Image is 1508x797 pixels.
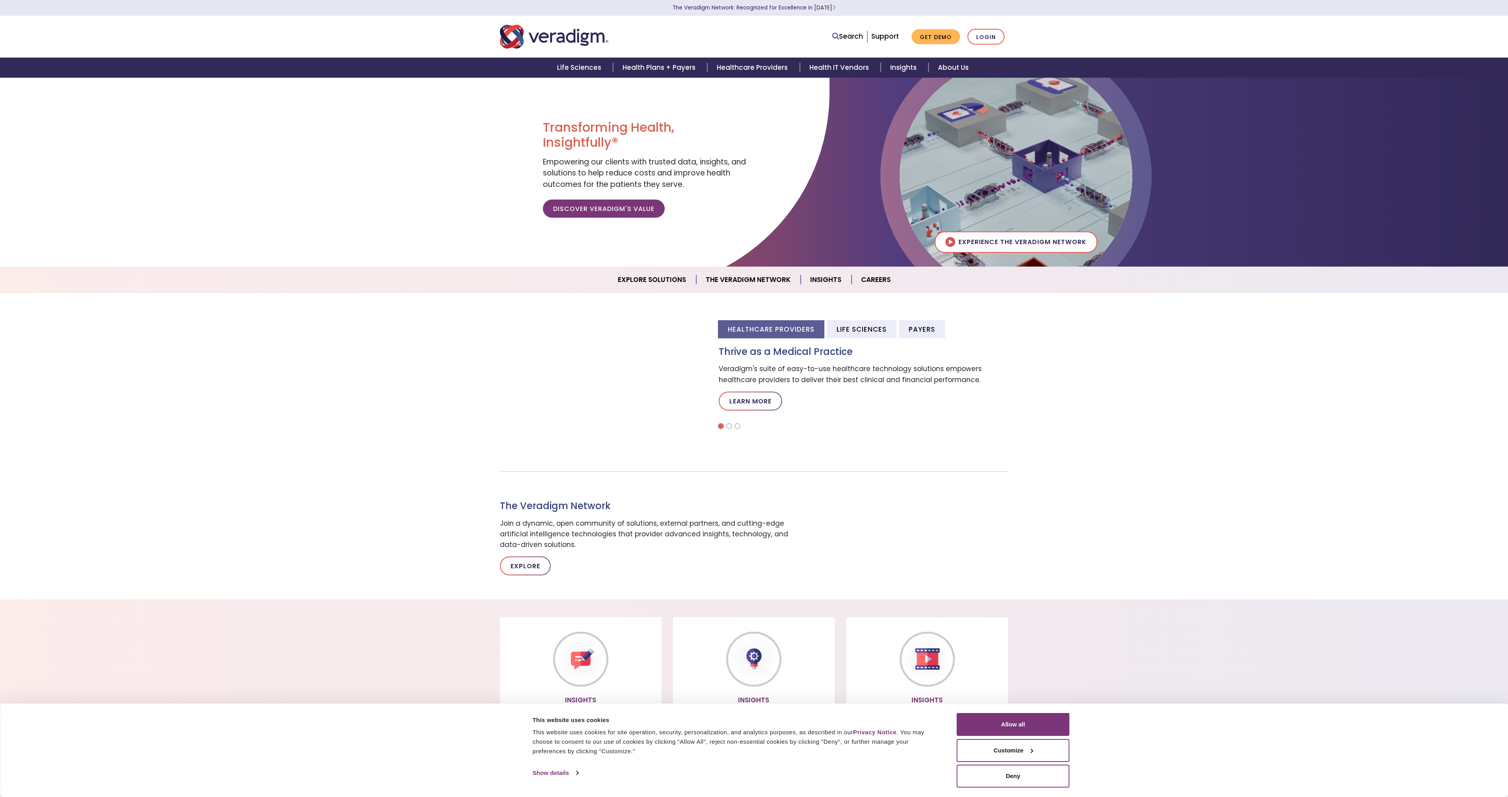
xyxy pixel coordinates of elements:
[500,24,608,50] img: Veradigm logo
[533,767,578,779] a: Show details
[881,58,928,78] a: Insights
[543,157,746,190] span: Empowering our clients with trusted data, insights, and solutions to help reduce costs and improv...
[853,729,897,735] a: Privacy Notice
[543,200,665,218] a: Discover Veradigm's Value
[608,270,696,290] a: Explore Solutions
[719,346,1008,358] h3: Thrive as a Medical Practice
[957,713,1070,736] button: Allow all
[967,29,1005,45] a: Login
[533,728,939,756] div: This website uses cookies for site operation, security, personalization, and analytics purposes, ...
[533,715,939,725] div: This website uses cookies
[852,270,900,290] a: Careers
[928,58,978,78] a: About Us
[800,58,881,78] a: Health IT Vendors
[871,32,899,41] a: Support
[543,120,748,150] h1: Transforming Health, Insightfully®
[899,320,945,338] li: Payers
[500,518,792,551] p: Join a dynamic, open community of solutions, external partners, and cutting-edge artificial intel...
[718,320,824,338] li: Healthcare Providers
[506,695,655,706] p: Insights
[719,392,782,411] a: Learn More
[696,270,801,290] a: The Veradigm Network
[832,31,863,42] a: Search
[679,695,828,706] p: Insights
[957,765,1070,788] button: Deny
[500,556,551,575] a: Explore
[957,739,1070,762] button: Customize
[548,58,613,78] a: Life Sciences
[827,320,897,338] li: Life Sciences
[912,29,960,45] a: Get Demo
[801,270,852,290] a: Insights
[707,58,800,78] a: Healthcare Providers
[853,695,1002,706] p: Insights
[832,4,836,11] span: Learn More
[613,58,707,78] a: Health Plans + Payers
[673,4,836,11] a: The Veradigm Network: Recognized for Excellence in [DATE]Learn More
[719,364,1008,385] p: Veradigm's suite of easy-to-use healthcare technology solutions empowers healthcare providers to ...
[500,500,792,512] h3: The Veradigm Network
